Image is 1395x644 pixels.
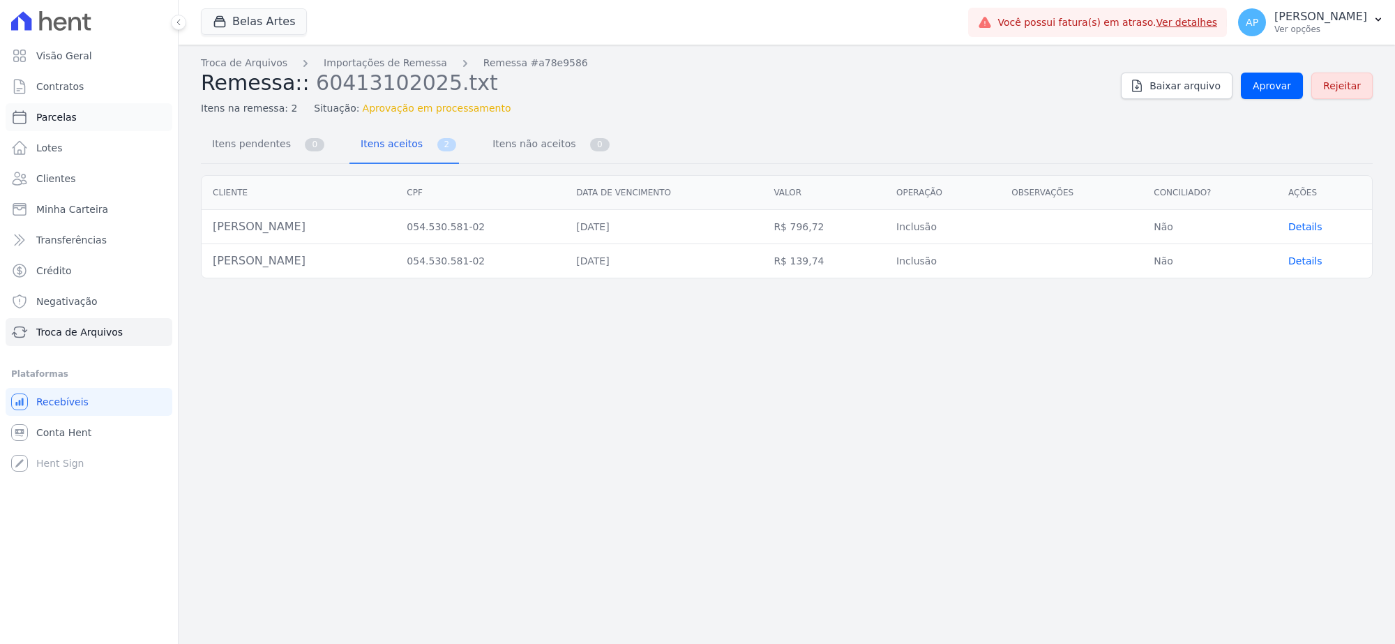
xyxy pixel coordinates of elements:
td: R$ 796,72 [762,210,885,244]
td: Inclusão [885,210,1000,244]
a: Recebíveis [6,388,172,416]
td: Não [1143,244,1277,278]
a: Parcelas [6,103,172,131]
span: Negativação [36,294,98,308]
span: Clientes [36,172,75,186]
a: Itens aceitos 2 [349,127,459,164]
span: Itens na remessa: 2 [201,101,297,116]
span: Baixar arquivo [1149,79,1221,93]
th: Conciliado? [1143,176,1277,210]
span: Visão Geral [36,49,92,63]
td: 054.530.581-02 [395,210,565,244]
span: Contratos [36,80,84,93]
span: Situação: [314,101,359,116]
button: AP [PERSON_NAME] Ver opções [1227,3,1395,42]
a: Clientes [6,165,172,193]
a: Itens não aceitos 0 [481,127,612,164]
th: CPF [395,176,565,210]
a: Minha Carteira [6,195,172,223]
td: R$ 139,74 [762,244,885,278]
a: Troca de Arquivos [6,318,172,346]
a: Itens pendentes 0 [201,127,327,164]
span: Aprovação em processamento [363,101,511,116]
span: Itens não aceitos [484,130,578,158]
a: Visão Geral [6,42,172,70]
span: Itens aceitos [352,130,425,158]
th: Operação [885,176,1000,210]
span: AP [1246,17,1258,27]
span: Transferências [36,233,107,247]
p: [PERSON_NAME] [1274,10,1367,24]
span: translation missing: pt-BR.manager.charges.file_imports.show.table_row.details [1288,221,1322,232]
a: Lotes [6,134,172,162]
nav: Breadcrumb [201,56,1110,70]
span: Aprovar [1253,79,1291,93]
th: Ações [1277,176,1372,210]
th: Observações [1000,176,1143,210]
a: Details [1288,221,1322,232]
a: Aprovar [1241,73,1303,99]
td: [DATE] [565,210,762,244]
a: Crédito [6,257,172,285]
span: 2 [437,138,457,151]
button: Belas Artes [201,8,307,35]
a: Remessa #a78e9586 [483,56,588,70]
span: translation missing: pt-BR.manager.charges.file_imports.show.table_row.details [1288,255,1322,267]
th: Valor [762,176,885,210]
span: Minha Carteira [36,202,108,216]
nav: Tab selector [201,127,612,164]
td: Não [1143,210,1277,244]
a: Transferências [6,226,172,254]
span: 0 [305,138,324,151]
span: Recebíveis [36,395,89,409]
a: Rejeitar [1311,73,1373,99]
td: [PERSON_NAME] [202,244,395,278]
span: Itens pendentes [204,130,294,158]
div: Plataformas [11,366,167,382]
span: 0 [590,138,610,151]
a: Troca de Arquivos [201,56,287,70]
span: Você possui fatura(s) em atraso. [997,15,1217,30]
a: Contratos [6,73,172,100]
p: Ver opções [1274,24,1367,35]
th: Cliente [202,176,395,210]
td: [DATE] [565,244,762,278]
span: 60413102025.txt [316,69,498,95]
td: [PERSON_NAME] [202,210,395,244]
span: Rejeitar [1323,79,1361,93]
td: 054.530.581-02 [395,244,565,278]
span: Remessa:: [201,70,310,95]
span: Troca de Arquivos [36,325,123,339]
a: Ver detalhes [1156,17,1218,28]
td: Inclusão [885,244,1000,278]
a: Negativação [6,287,172,315]
span: Parcelas [36,110,77,124]
span: Lotes [36,141,63,155]
span: Conta Hent [36,426,91,440]
a: Baixar arquivo [1121,73,1232,99]
span: Crédito [36,264,72,278]
a: Conta Hent [6,419,172,447]
a: Importações de Remessa [324,56,447,70]
a: Details [1288,255,1322,267]
th: Data de vencimento [565,176,762,210]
